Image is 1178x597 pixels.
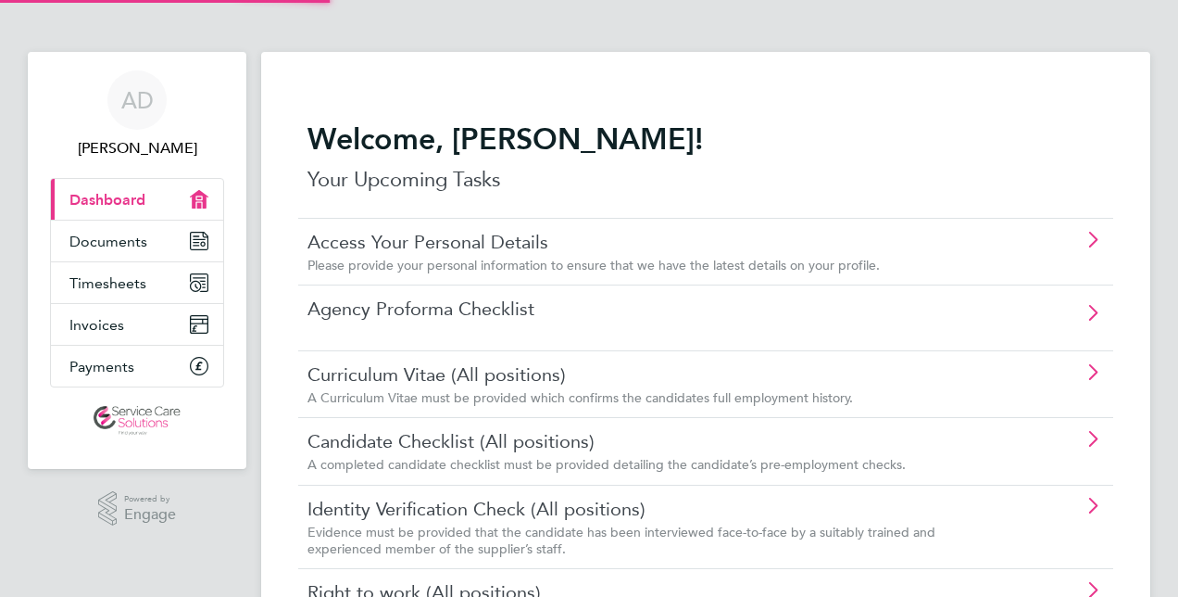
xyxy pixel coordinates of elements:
[307,297,999,321] a: Agency Proforma Checklist
[51,346,223,387] a: Payments
[94,406,181,436] img: servicecare-logo-retina.png
[69,233,147,250] span: Documents
[124,491,176,507] span: Powered by
[69,274,146,292] span: Timesheets
[69,316,124,334] span: Invoices
[307,456,906,473] span: A completed candidate checklist must be provided detailing the candidate’s pre-employment checks.
[307,257,880,273] span: Please provide your personal information to ensure that we have the latest details on your profile.
[307,230,999,254] a: Access Your Personal Details
[307,524,935,557] span: Evidence must be provided that the candidate has been interviewed face-to-face by a suitably trai...
[50,406,224,436] a: Go to home page
[51,304,223,345] a: Invoices
[50,70,224,159] a: AD[PERSON_NAME]
[50,137,224,159] span: Alicia Diyyo
[98,491,177,527] a: Powered byEngage
[69,191,145,209] span: Dashboard
[51,179,223,220] a: Dashboard
[124,507,176,523] span: Engage
[28,52,246,469] nav: Main navigation
[121,88,154,112] span: AD
[307,121,1104,158] h2: Welcome, [PERSON_NAME]!
[51,221,223,261] a: Documents
[51,262,223,303] a: Timesheets
[307,165,1104,195] p: Your Upcoming Tasks
[307,389,853,406] span: A Curriculum Vitae must be provided which confirms the candidates full employment history.
[307,362,999,387] a: Curriculum Vitae (All positions)
[307,497,999,521] a: Identity Verification Check (All positions)
[69,358,134,375] span: Payments
[307,429,999,453] a: Candidate Checklist (All positions)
